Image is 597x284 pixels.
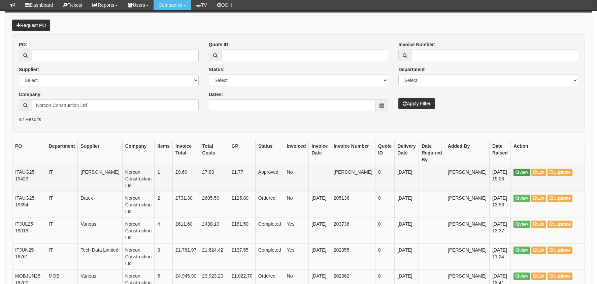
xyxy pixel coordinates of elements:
label: Supplier: [19,66,39,73]
td: £9.60 [173,166,199,192]
td: ITAUG25-19354 [12,192,46,218]
th: Total Costs [199,140,229,166]
td: £1,761.97 [173,244,199,269]
td: Yes [284,244,309,269]
td: 0 [375,166,395,192]
a: Edit [531,169,546,176]
td: £1,624.42 [199,244,229,269]
a: View [513,169,530,176]
td: £137.55 [229,244,255,269]
a: Duplicate [548,221,572,228]
td: Norcon Construction Ltd [122,218,155,244]
td: [DATE] 11:24 [489,244,510,269]
th: Invoiced [284,140,309,166]
td: IT [46,192,78,218]
td: Approved [255,166,284,192]
p: 42 Results [19,116,578,123]
a: Edit [531,195,546,202]
td: 4 [155,218,173,244]
a: View [513,195,530,202]
th: PO [12,140,46,166]
td: £7.83 [199,166,229,192]
label: Dates: [209,91,223,98]
label: Status: [209,66,225,73]
td: £1.77 [229,166,255,192]
th: Delivery Date [395,140,419,166]
td: [DATE] [309,218,331,244]
label: Invoice Number: [398,41,435,48]
td: Datek [78,192,122,218]
td: [PERSON_NAME] [331,166,375,192]
td: 0 [375,244,395,269]
td: Tech Data Limited [78,244,122,269]
td: [DATE] [395,218,419,244]
a: Duplicate [548,169,572,176]
td: Ordered [255,192,284,218]
td: 1 [155,166,173,192]
td: IT [46,244,78,269]
td: [DATE] [309,244,331,269]
td: [DATE] [395,166,419,192]
th: Date Raised [489,140,510,166]
th: GP [229,140,255,166]
th: Action [511,140,585,166]
td: £125.80 [229,192,255,218]
td: [PERSON_NAME] [445,244,489,269]
label: Company: [19,91,42,98]
th: Invoice Date [309,140,331,166]
td: £731.30 [173,192,199,218]
a: View [513,221,530,228]
td: [PERSON_NAME] [445,192,489,218]
td: ITAUG25-19423 [12,166,46,192]
td: Completed [255,218,284,244]
label: PO: [19,41,27,48]
td: [DATE] [395,244,419,269]
td: Various [78,218,122,244]
td: Norcon Construction Ltd [122,244,155,269]
td: £605.50 [199,192,229,218]
td: [DATE] 13:53 [489,192,510,218]
a: View [513,273,530,280]
td: ITJUN25-18761 [12,244,46,269]
td: [PERSON_NAME] [445,218,489,244]
th: Department [46,140,78,166]
th: Quote ID [375,140,395,166]
td: £181.50 [229,218,255,244]
td: No [284,166,309,192]
td: £611.60 [173,218,199,244]
button: Apply Filter [398,98,435,109]
th: Invoice Number [331,140,375,166]
td: [DATE] 13:37 [489,218,510,244]
td: [DATE] [309,192,331,218]
td: [PERSON_NAME] [78,166,122,192]
td: IT [46,166,78,192]
th: Status [255,140,284,166]
td: £430.10 [199,218,229,244]
a: View [513,247,530,254]
td: [PERSON_NAME] [445,166,489,192]
a: Edit [531,221,546,228]
td: Completed [255,244,284,269]
td: 202355 [331,244,375,269]
td: [DATE] [395,192,419,218]
td: IT [46,218,78,244]
td: [DATE] 15:03 [489,166,510,192]
td: 0 [375,218,395,244]
th: Supplier [78,140,122,166]
td: 2 [155,192,173,218]
a: Duplicate [548,247,572,254]
td: 0 [375,192,395,218]
td: Norcon Construction Ltd [122,166,155,192]
a: Edit [531,273,546,280]
th: Company [122,140,155,166]
label: Department [398,66,425,73]
a: Edit [531,247,546,254]
td: 3 [155,244,173,269]
a: Duplicate [548,273,572,280]
th: Items [155,140,173,166]
td: Norcon Construction Ltd [122,192,155,218]
td: Yes [284,218,309,244]
a: Duplicate [548,195,572,202]
a: Request PO [12,20,50,31]
th: Date Required By [419,140,445,166]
